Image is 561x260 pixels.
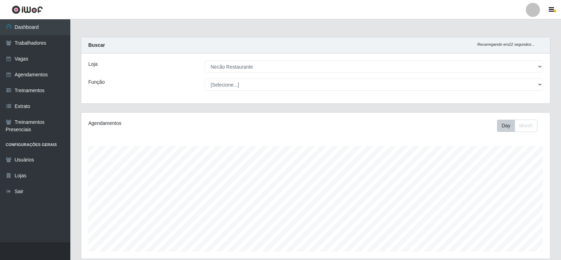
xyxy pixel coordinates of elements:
button: Month [515,120,537,132]
label: Função [88,78,105,86]
strong: Buscar [88,42,105,48]
button: Day [497,120,515,132]
div: Toolbar with button groups [497,120,543,132]
div: Agendamentos [88,120,272,127]
label: Loja [88,61,97,68]
div: First group [497,120,537,132]
i: Recarregando em 22 segundos... [477,42,535,46]
img: CoreUI Logo [12,5,43,14]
